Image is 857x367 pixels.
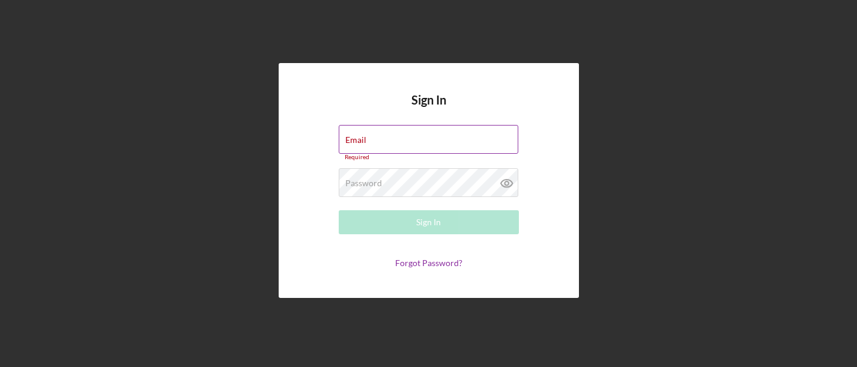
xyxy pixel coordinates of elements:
div: Required [339,154,519,161]
a: Forgot Password? [395,258,462,268]
button: Sign In [339,210,519,234]
label: Password [345,178,382,188]
h4: Sign In [411,93,446,125]
div: Sign In [416,210,441,234]
label: Email [345,135,366,145]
